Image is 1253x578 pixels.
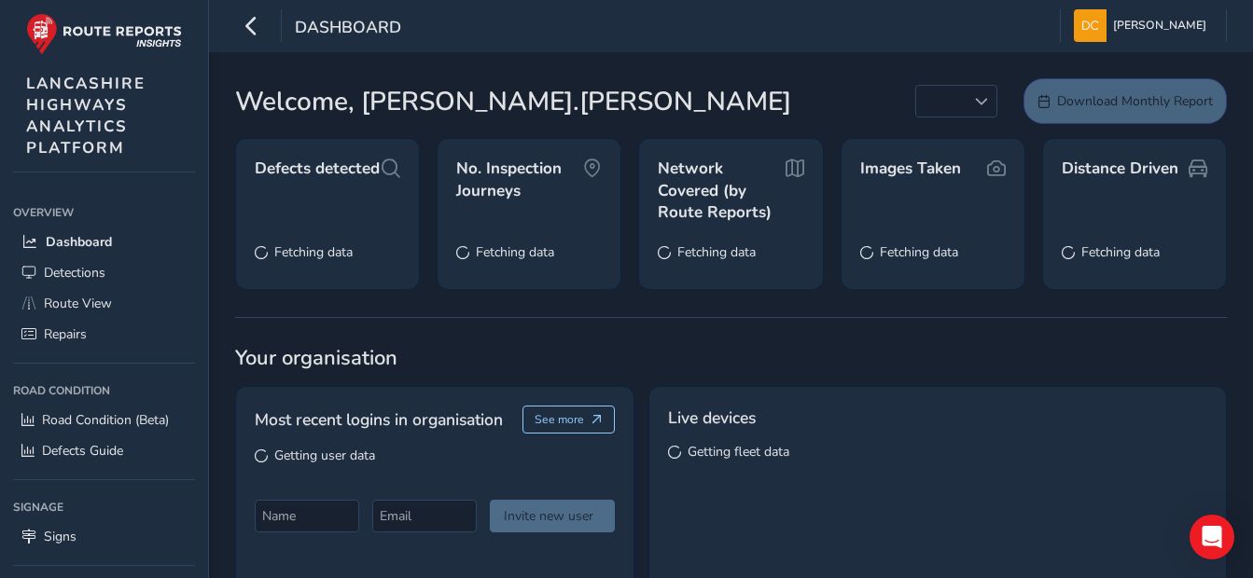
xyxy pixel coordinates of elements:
span: Route View [44,295,112,312]
a: Dashboard [13,227,195,257]
span: Dashboard [46,233,112,251]
span: Fetching data [880,243,958,261]
span: Fetching data [677,243,756,261]
div: Road Condition [13,377,195,405]
span: Road Condition (Beta) [42,411,169,429]
span: Getting user data [274,447,375,464]
span: Fetching data [274,243,353,261]
span: Dashboard [295,16,401,42]
span: Repairs [44,325,87,343]
span: Network Covered (by Route Reports) [658,158,785,224]
span: [PERSON_NAME] [1113,9,1206,42]
span: Defects Guide [42,442,123,460]
span: See more [535,412,584,427]
button: [PERSON_NAME] [1074,9,1213,42]
a: Route View [13,288,195,319]
span: Live devices [668,406,756,430]
a: Repairs [13,319,195,350]
div: Open Intercom Messenger [1190,515,1234,559]
div: Overview [13,199,195,227]
a: Defects Guide [13,435,195,466]
span: Welcome, [PERSON_NAME].[PERSON_NAME] [235,82,791,121]
a: Detections [13,257,195,288]
img: rr logo [26,13,182,55]
a: Road Condition (Beta) [13,405,195,435]
span: Most recent logins in organisation [255,407,503,432]
a: Signs [13,521,195,552]
span: LANCASHIRE HIGHWAYS ANALYTICS PLATFORM [26,73,146,158]
div: Signage [13,493,195,521]
input: Email [372,500,477,532]
button: See more [522,406,615,433]
span: Detections [44,264,105,282]
span: Your organisation [235,344,1227,372]
input: Name [255,500,359,532]
span: Defects detected [255,158,380,180]
span: Distance Driven [1062,158,1178,180]
span: No. Inspection Journeys [456,158,583,201]
span: Signs [44,528,77,545]
span: Images Taken [860,158,961,180]
img: diamond-layout [1074,9,1107,42]
span: Fetching data [1081,243,1160,261]
span: Getting fleet data [688,443,789,461]
span: Fetching data [476,243,554,261]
